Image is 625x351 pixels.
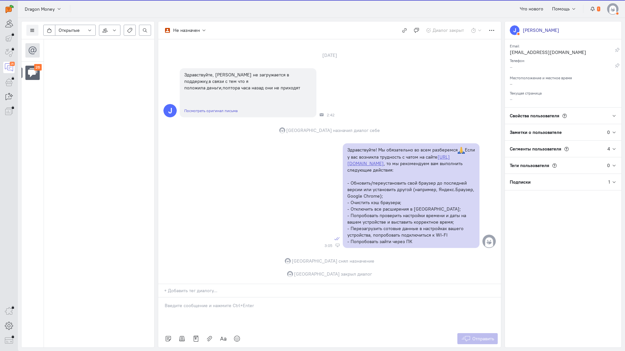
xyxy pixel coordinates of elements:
img: default-v4.png [607,3,618,15]
button: Диалог закрыт [423,25,468,36]
span: Dragon Money [25,6,55,12]
div: Веб-панель [336,243,340,247]
div: [DATE] [315,51,344,60]
img: carrot-quest.svg [6,5,14,13]
button: Не назначен [161,25,210,36]
div: 0 [607,129,610,136]
div: [EMAIL_ADDRESS][DOMAIN_NAME] [510,49,615,57]
span: Свойства пользователя [510,113,559,119]
span: [GEOGRAPHIC_DATA] [292,258,338,264]
div: Местоположение и местное время [510,73,617,81]
span: Открытые [59,27,80,33]
span: [GEOGRAPHIC_DATA] [286,127,332,134]
span: закрыл диалог [341,271,372,277]
span: снял назначение [339,258,374,264]
div: Подписки [505,174,608,190]
div: – [510,64,615,72]
a: Посмотреть оригинал письма [184,108,238,113]
span: [GEOGRAPHIC_DATA] [294,271,340,277]
span: 1 [597,6,600,12]
span: Теги пользователя [510,162,549,168]
div: Заметки о пользователе [505,124,607,140]
p: - Очистить кэш браузера; [347,199,475,206]
span: Сегменты пользователя [510,146,561,152]
div: 0 [607,162,610,169]
button: Отправить [457,333,498,344]
span: Помощь [552,6,570,12]
div: 26 [34,64,42,71]
span: – [510,81,512,87]
p: - Попробовать зайти через ПК [347,238,475,245]
p: - Отключить все расширения в [GEOGRAPHIC_DATA]; [347,206,475,212]
div: Текущая страница [510,89,617,96]
small: Email [510,42,519,48]
text: J [168,106,172,115]
div: Не назначен [173,27,200,33]
small: Телефон [510,57,524,63]
div: 1 [608,179,610,185]
p: - Попробовать проверить настройки времени и даты на вашем устройстве и выставить корректное время; [347,212,475,225]
span: Диалог закрыт [433,27,464,33]
div: 26 [10,62,15,66]
span: – [510,96,512,102]
p: - Обновить/переустановить свой браузер до последней версии или установить другой (например, Яндек... [347,180,475,199]
button: Открытые [55,25,96,36]
div: 4 [607,146,610,152]
button: 1 [587,3,604,14]
span: Отправить [472,336,494,342]
span: :pray: [458,147,465,154]
div: [PERSON_NAME] [523,27,559,33]
span: назначил диалог себе [333,127,380,134]
p: - Перезагрузить сотовые данные в настройках вашего устройства, попробовать подключиться к WI-FI [347,225,475,238]
a: 26 [3,62,15,73]
div: Почта [320,113,324,117]
span: 3:05 [325,243,332,248]
div: Здравствуйте, [PERSON_NAME] не загружается в поддержку,в связи с тем что я положила деньги,полтор... [184,71,312,91]
button: Помощь [549,3,580,14]
p: Здравствуйте! Мы обязательно во всем разберемся Если у вас возникла трудность с чатом на сайте , ... [347,147,475,174]
span: Что нового [520,6,543,12]
text: J [513,27,516,33]
button: Dragon Money [21,3,65,15]
a: Что нового [516,3,547,14]
span: 2:42 [327,113,335,117]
